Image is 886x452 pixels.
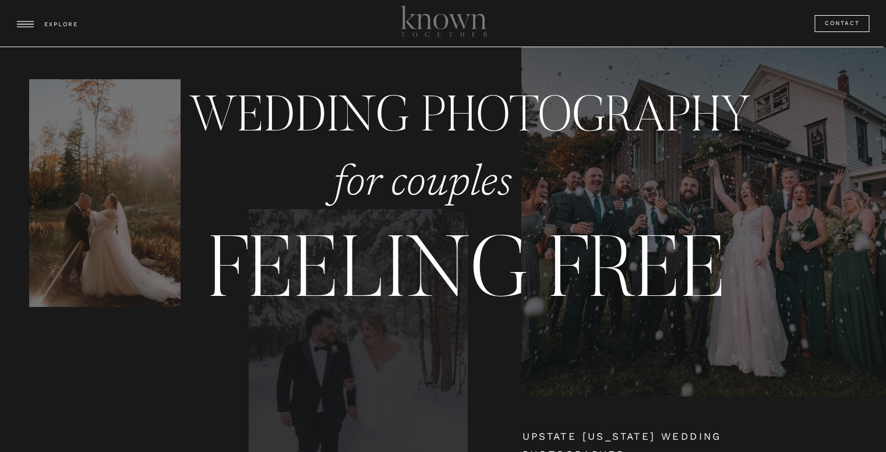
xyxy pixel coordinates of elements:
h3: EXPLORE [44,19,80,30]
a: Contact [825,18,861,29]
h2: WEDDING PHOTOGRAPHY [189,84,764,148]
h2: for couples [333,158,515,216]
h3: FEELING FREE [140,216,795,299]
